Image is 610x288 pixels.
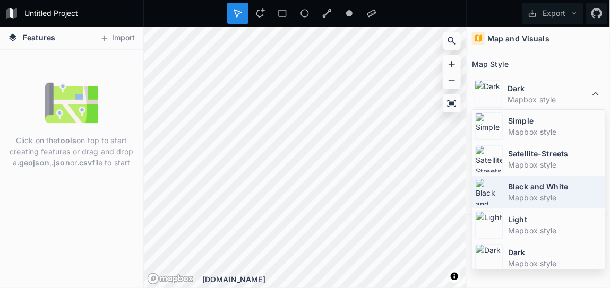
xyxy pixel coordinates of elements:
img: empty [45,76,98,129]
img: Dark [475,244,503,272]
span: Toggle attribution [451,270,458,282]
a: Mapbox logo [147,273,194,285]
img: Dark [475,80,502,108]
dt: Dark [508,247,603,258]
p: Click on the on top to start creating features or drag and drop a , or file to start [8,135,135,168]
dd: Mapbox style [508,94,589,105]
h2: Map Style [472,56,509,72]
div: [DOMAIN_NAME] [202,274,466,285]
img: Simple [475,112,503,140]
button: Import [94,30,140,47]
dt: Light [508,214,603,225]
dd: Mapbox style [508,258,603,269]
button: Export [522,3,583,24]
img: Black and White [475,178,503,206]
strong: .csv [77,158,92,167]
img: Satellite-Streets [475,145,503,173]
strong: .json [51,158,70,167]
dd: Mapbox style [508,225,603,236]
button: Toggle attribution [448,270,461,283]
dt: Satellite-Streets [508,148,603,159]
strong: .geojson [17,158,49,167]
dd: Mapbox style [508,192,603,203]
dt: Dark [508,83,589,94]
img: Light [475,211,503,239]
span: Features [23,32,55,43]
dt: Black and White [508,181,603,192]
dd: Mapbox style [508,126,603,137]
dt: Simple [508,115,603,126]
dd: Mapbox style [508,159,603,170]
strong: tools [57,136,76,145]
h4: Map and Visuals [487,33,549,44]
